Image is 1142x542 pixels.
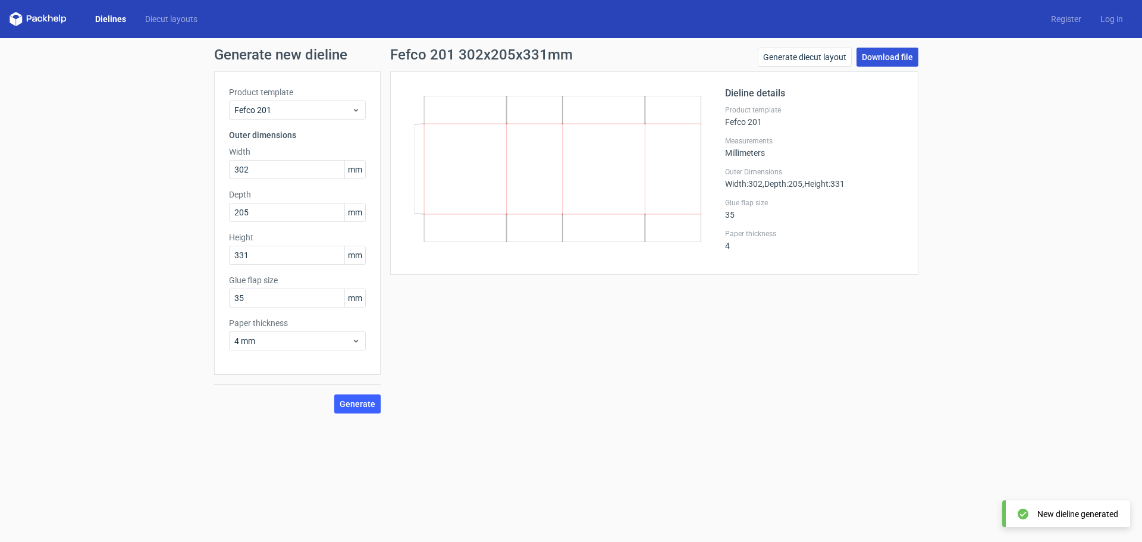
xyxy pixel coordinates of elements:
[1091,13,1132,25] a: Log in
[725,198,903,208] label: Glue flap size
[229,189,366,200] label: Depth
[344,203,365,221] span: mm
[229,274,366,286] label: Glue flap size
[86,13,136,25] a: Dielines
[229,86,366,98] label: Product template
[234,335,352,347] span: 4 mm
[725,198,903,220] div: 35
[1037,508,1118,520] div: New dieline generated
[857,48,918,67] a: Download file
[214,48,928,62] h1: Generate new dieline
[234,104,352,116] span: Fefco 201
[725,105,903,127] div: Fefco 201
[725,167,903,177] label: Outer Dimensions
[725,105,903,115] label: Product template
[725,229,903,250] div: 4
[725,229,903,239] label: Paper thickness
[725,179,763,189] span: Width : 302
[229,231,366,243] label: Height
[344,161,365,178] span: mm
[136,13,207,25] a: Diecut layouts
[229,317,366,329] label: Paper thickness
[340,400,375,408] span: Generate
[334,394,381,413] button: Generate
[725,86,903,101] h2: Dieline details
[229,129,366,141] h3: Outer dimensions
[802,179,845,189] span: , Height : 331
[725,136,903,146] label: Measurements
[763,179,802,189] span: , Depth : 205
[725,136,903,158] div: Millimeters
[1041,13,1091,25] a: Register
[229,146,366,158] label: Width
[758,48,852,67] a: Generate diecut layout
[344,246,365,264] span: mm
[390,48,573,62] h1: Fefco 201 302x205x331mm
[344,289,365,307] span: mm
